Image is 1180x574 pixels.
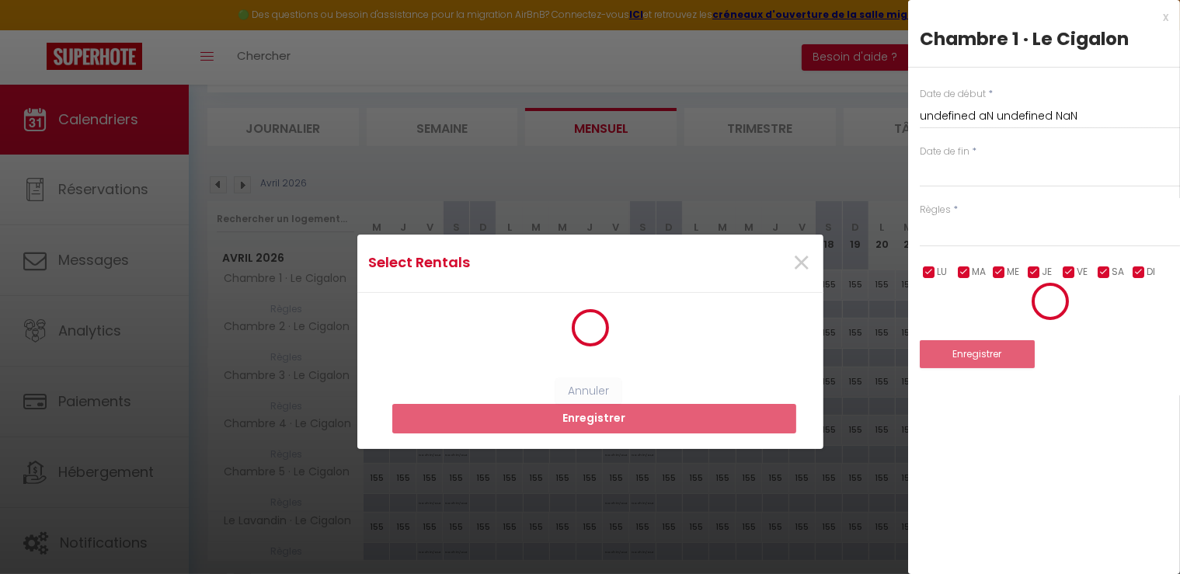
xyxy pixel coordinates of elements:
span: VE [1077,265,1088,280]
span: JE [1042,265,1052,280]
div: x [908,8,1168,26]
span: ME [1007,265,1019,280]
span: LU [937,265,947,280]
div: Chambre 1 · Le Cigalon [920,26,1168,51]
h4: Select Rentals [369,252,657,273]
label: Date de début [920,87,986,102]
button: Close [792,247,812,280]
span: SA [1112,265,1124,280]
span: × [792,240,812,287]
span: MA [972,265,986,280]
button: Annuler [556,378,621,405]
button: Enregistrer [920,340,1035,368]
span: DI [1147,265,1155,280]
label: Règles [920,203,951,217]
label: Date de fin [920,144,969,159]
button: Ouvrir le widget de chat LiveChat [12,6,59,53]
button: Enregistrer [392,404,796,433]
